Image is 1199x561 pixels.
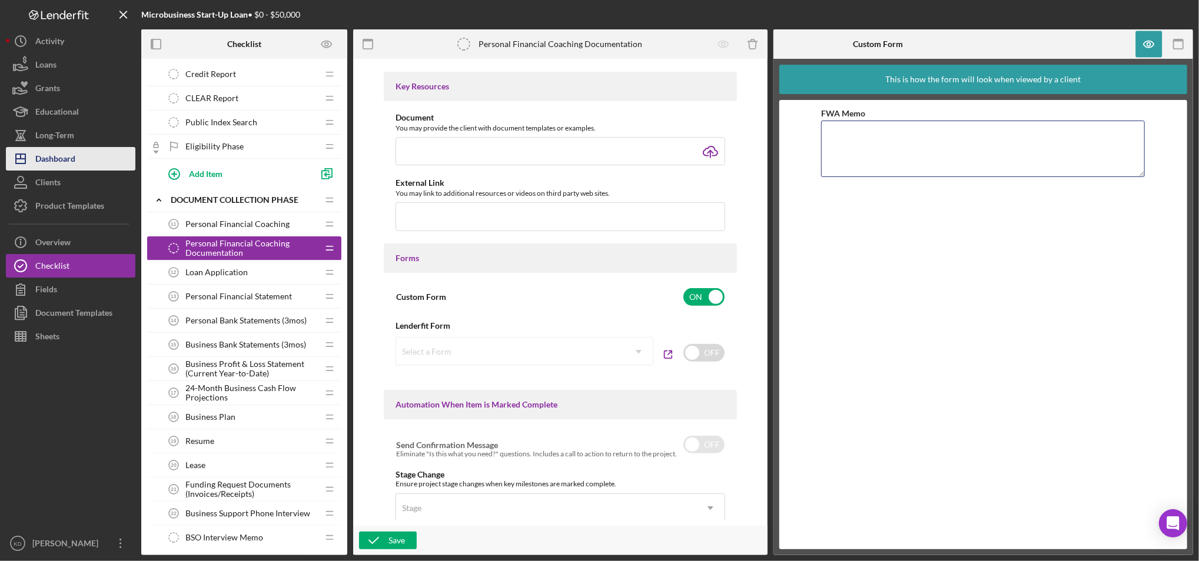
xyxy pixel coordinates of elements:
button: Product Templates [6,194,135,218]
b: Checklist [227,39,261,49]
div: Sheets [35,325,59,351]
tspan: 22 [171,510,177,516]
span: Personal Financial Statement [185,292,292,301]
button: KD[PERSON_NAME] [6,532,135,555]
tspan: 14 [171,318,177,323]
div: Dashboard [35,147,75,173]
text: KD [14,540,21,547]
div: Stage [402,503,421,513]
div: Fields [35,278,57,304]
button: Save [359,532,417,549]
div: Key Resources [396,82,725,91]
div: Financial Wellensss Assessment Memo [9,9,318,22]
div: You may provide the client with document templates or examples. [396,122,725,134]
div: This is how the form will look when viewed by a client [885,65,1081,94]
div: Open Intercom Messenger [1159,509,1187,537]
span: BSO Interview Memo [185,533,263,542]
span: Business Plan [185,412,235,422]
body: Rich Text Area. Press ALT-0 for help. [9,9,318,22]
span: Public Index Search [185,118,257,127]
div: Loans [35,53,57,79]
span: Lease [185,460,205,470]
button: Add Item [159,162,312,185]
tspan: 21 [171,486,177,492]
div: Forms [396,253,725,263]
tspan: 17 [171,390,177,396]
button: Overview [6,231,135,254]
span: CLEAR Report [185,93,238,103]
div: You may link to additional resources or videos on third party web sites. [396,188,725,199]
button: Clients [6,171,135,194]
div: Activity [35,29,64,56]
div: Grants [35,76,60,103]
button: Loans [6,53,135,76]
div: • $0 - $50,000 [141,10,300,19]
label: Send Confirmation Message [396,440,498,450]
button: Preview as [314,31,340,58]
tspan: 12 [171,269,177,275]
div: Document [396,113,725,122]
button: Activity [6,29,135,53]
span: Personal Financial Coaching [185,219,290,229]
button: Long-Term [6,123,135,147]
div: Document Collection Phase [171,195,318,205]
span: Business Bank Statements (3mos) [185,340,306,349]
span: Eligibility Phase [185,142,244,151]
div: [PERSON_NAME] [29,532,106,558]
span: Personal Bank Statements (3mos) [185,316,307,325]
tspan: 20 [171,462,177,468]
div: Personal Financial Coaching Documentation [479,39,642,49]
span: Business Profit & Loss Statement (Current Year-to-Date) [185,359,318,378]
div: Add Item [189,162,222,185]
div: Save [388,532,405,549]
tspan: 18 [171,414,177,420]
div: Eliminate "Is this what you need?" questions. Includes a call to action to return to the project. [396,450,677,458]
div: Checklist [35,254,69,280]
button: Sheets [6,325,135,348]
div: Long-Term [35,123,74,150]
div: Overview [35,231,71,257]
tspan: 15 [171,342,177,348]
tspan: 19 [171,438,177,444]
div: Product Templates [35,194,104,221]
tspan: 11 [171,221,177,227]
b: Microbusiness Start-Up Loan [141,9,248,19]
b: Custom Form [853,39,903,49]
button: Dashboard [6,147,135,171]
span: Resume [185,436,214,446]
div: Stage Change [396,470,725,479]
span: 24-Month Business Cash Flow Projections [185,383,318,402]
span: Personal Financial Coaching Documentation [185,239,318,258]
div: Educational [35,100,79,126]
label: Custom Form [396,292,446,302]
button: Fields [6,278,135,301]
div: Automation When Item is Marked Complete [396,400,725,409]
div: Document Templates [35,301,112,328]
span: Loan Application [185,268,248,277]
tspan: 16 [171,366,177,372]
b: Lenderfit Form [396,320,450,330]
tspan: 13 [171,293,177,299]
button: Document Templates [6,301,135,325]
a: Educational [6,100,135,123]
label: FWA Memo [821,108,865,118]
span: Credit Report [185,69,236,79]
button: Checklist [6,254,135,278]
span: Funding Request Documents (Invoices/Receipts) [185,480,318,499]
div: External Link [396,178,725,188]
div: Ensure project stage changes when key milestones are marked complete. [396,480,725,488]
div: Clients [35,171,61,197]
button: Grants [6,76,135,100]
